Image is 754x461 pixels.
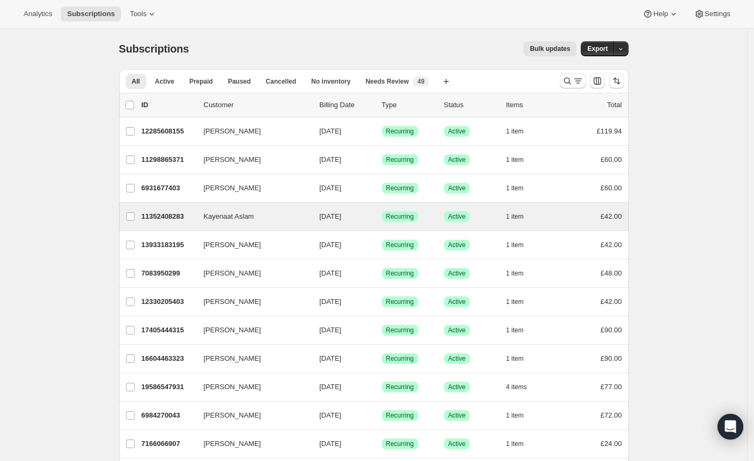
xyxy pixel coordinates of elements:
span: £77.00 [601,383,622,391]
button: 1 item [506,124,536,139]
button: [PERSON_NAME] [197,407,305,424]
p: 6984270043 [142,410,195,421]
span: £42.00 [601,298,622,306]
span: [DATE] [320,354,342,362]
span: Recurring [386,241,414,249]
button: Create new view [438,74,455,89]
div: 6984270043[PERSON_NAME][DATE]SuccessRecurringSuccessActive1 item£72.00 [142,408,622,423]
p: 19586547931 [142,382,195,392]
div: 7166066907[PERSON_NAME][DATE]SuccessRecurringSuccessActive1 item£24.00 [142,436,622,451]
span: [DATE] [320,127,342,135]
button: Settings [688,6,737,21]
p: 11352408283 [142,211,195,222]
span: No inventory [311,77,350,86]
button: [PERSON_NAME] [197,180,305,197]
span: 1 item [506,269,524,278]
div: Open Intercom Messenger [718,414,743,440]
span: Export [587,44,608,53]
button: 1 item [506,266,536,281]
span: Active [448,354,466,363]
span: Active [448,127,466,136]
span: £48.00 [601,269,622,277]
span: £60.00 [601,184,622,192]
span: Active [448,298,466,306]
span: [DATE] [320,326,342,334]
span: Paused [228,77,251,86]
button: 1 item [506,181,536,196]
span: Active [448,383,466,391]
span: Kayenaat Aslam [204,211,254,222]
button: [PERSON_NAME] [197,151,305,168]
span: Cancelled [266,77,297,86]
div: IDCustomerBilling DateTypeStatusItemsTotal [142,100,622,110]
span: [PERSON_NAME] [204,183,261,194]
button: 1 item [506,408,536,423]
div: Items [506,100,560,110]
span: 1 item [506,298,524,306]
span: Active [155,77,174,86]
button: Kayenaat Aslam [197,208,305,225]
span: Recurring [386,212,414,221]
span: [PERSON_NAME] [204,126,261,137]
span: [PERSON_NAME] [204,296,261,307]
p: 12285608155 [142,126,195,137]
div: 19586547931[PERSON_NAME][DATE]SuccessRecurringSuccessActive4 items£77.00 [142,380,622,395]
p: 12330205403 [142,296,195,307]
span: [PERSON_NAME] [204,438,261,449]
button: [PERSON_NAME] [197,265,305,282]
span: All [132,77,140,86]
span: Active [448,184,466,192]
span: 1 item [506,241,524,249]
button: Analytics [17,6,58,21]
p: 7083950299 [142,268,195,279]
button: Search and filter results [560,73,586,88]
button: 1 item [506,436,536,451]
button: Customize table column order and visibility [590,73,605,88]
span: Recurring [386,326,414,334]
button: [PERSON_NAME] [197,123,305,140]
span: £119.94 [597,127,622,135]
div: 13933183195[PERSON_NAME][DATE]SuccessRecurringSuccessActive1 item£42.00 [142,237,622,252]
button: 1 item [506,152,536,167]
span: 1 item [506,155,524,164]
span: Recurring [386,298,414,306]
span: £24.00 [601,440,622,448]
button: Export [581,41,614,56]
span: 1 item [506,127,524,136]
div: 11298865371[PERSON_NAME][DATE]SuccessRecurringSuccessActive1 item£60.00 [142,152,622,167]
span: Active [448,440,466,448]
span: 1 item [506,440,524,448]
span: 1 item [506,212,524,221]
p: 7166066907 [142,438,195,449]
button: 4 items [506,380,539,395]
button: Help [636,6,685,21]
span: Active [448,212,466,221]
span: Active [448,269,466,278]
span: [PERSON_NAME] [204,268,261,279]
span: £42.00 [601,212,622,220]
span: Recurring [386,383,414,391]
button: Tools [123,6,164,21]
button: 1 item [506,323,536,338]
span: [PERSON_NAME] [204,325,261,336]
div: 6931677403[PERSON_NAME][DATE]SuccessRecurringSuccessActive1 item£60.00 [142,181,622,196]
span: Recurring [386,155,414,164]
span: [DATE] [320,383,342,391]
span: [DATE] [320,440,342,448]
span: [DATE] [320,155,342,163]
span: Recurring [386,127,414,136]
span: Prepaid [189,77,213,86]
span: 4 items [506,383,527,391]
span: 1 item [506,184,524,192]
p: Customer [204,100,311,110]
span: [PERSON_NAME] [204,382,261,392]
p: 17405444315 [142,325,195,336]
div: Type [382,100,435,110]
span: Tools [130,10,146,18]
span: [DATE] [320,241,342,249]
p: ID [142,100,195,110]
button: [PERSON_NAME] [197,378,305,396]
span: [PERSON_NAME] [204,240,261,250]
button: 1 item [506,294,536,309]
span: Recurring [386,354,414,363]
